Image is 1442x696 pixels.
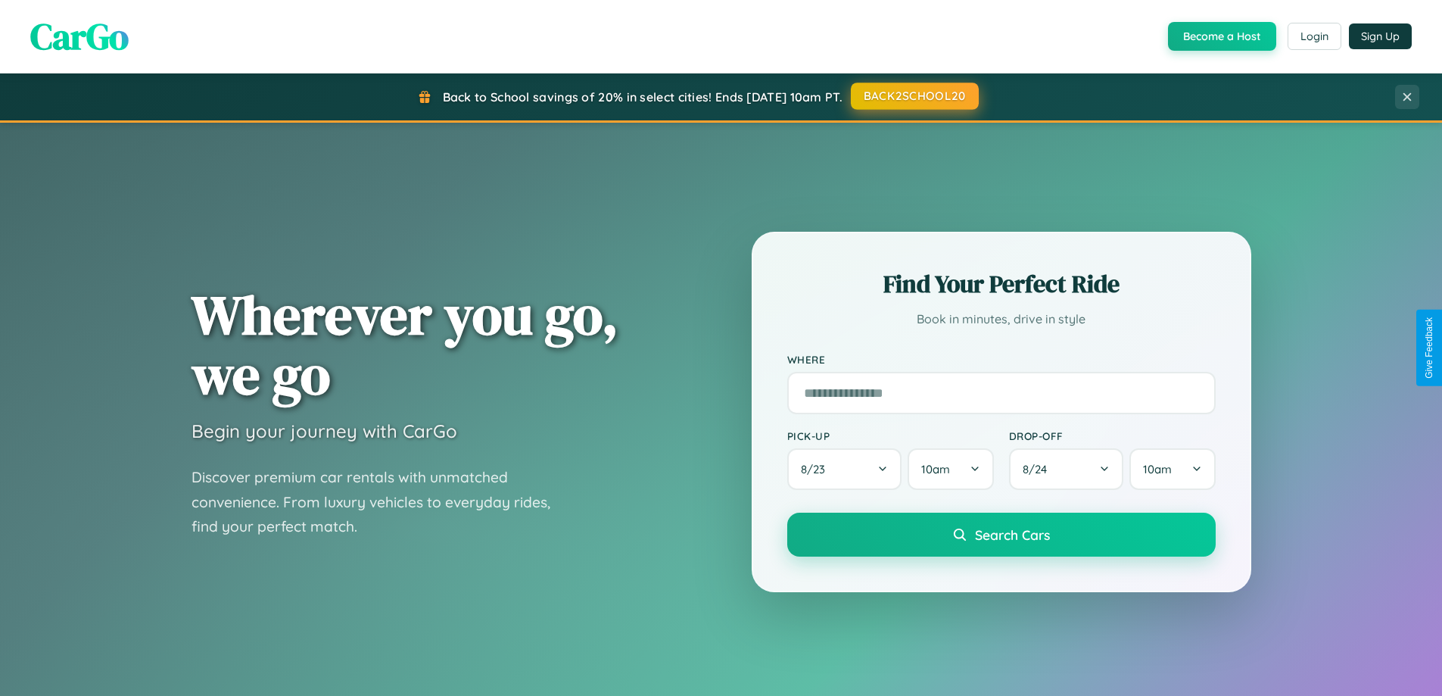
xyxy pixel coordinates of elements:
button: 10am [1129,448,1215,490]
h1: Wherever you go, we go [192,285,618,404]
span: Back to School savings of 20% in select cities! Ends [DATE] 10am PT. [443,89,842,105]
h3: Begin your journey with CarGo [192,420,457,442]
button: 8/23 [787,448,902,490]
div: Give Feedback [1424,317,1434,379]
button: 8/24 [1009,448,1124,490]
button: Search Cars [787,513,1216,557]
button: Become a Host [1168,22,1276,51]
p: Discover premium car rentals with unmatched convenience. From luxury vehicles to everyday rides, ... [192,465,570,539]
button: BACK2SCHOOL20 [851,83,979,110]
button: Login [1288,23,1341,50]
span: Search Cars [975,526,1050,543]
label: Pick-up [787,429,994,442]
span: 10am [1143,462,1172,476]
button: 10am [908,448,993,490]
label: Drop-off [1009,429,1216,442]
span: 10am [921,462,950,476]
label: Where [787,353,1216,366]
button: Sign Up [1349,23,1412,49]
span: 8 / 23 [801,462,833,476]
span: CarGo [30,11,129,61]
span: 8 / 24 [1023,462,1054,476]
h2: Find Your Perfect Ride [787,267,1216,301]
p: Book in minutes, drive in style [787,308,1216,330]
